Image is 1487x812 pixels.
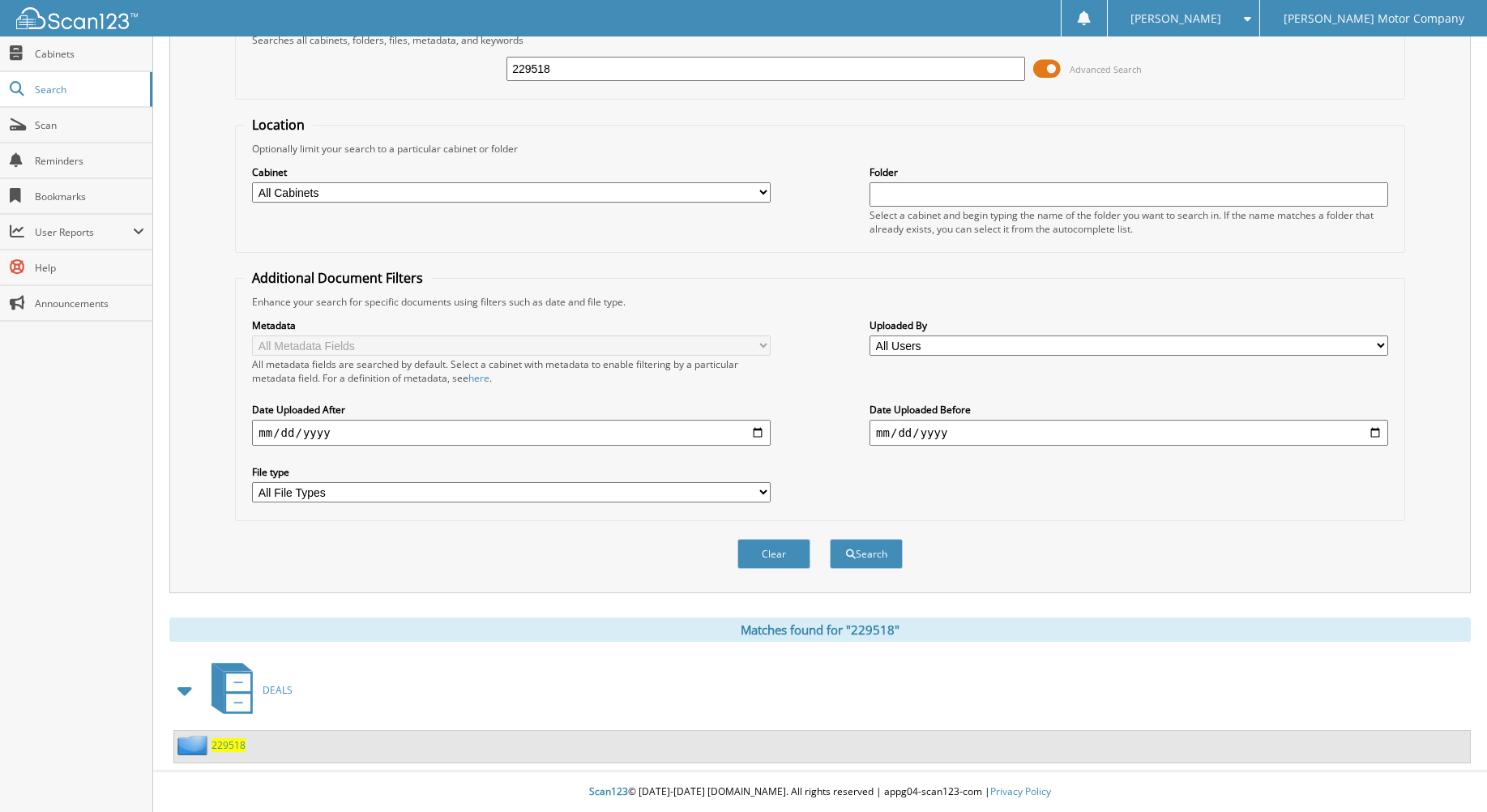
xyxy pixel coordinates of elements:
legend: Additional Document Filters [244,269,431,287]
a: Privacy Policy [990,784,1051,798]
div: Searches all cabinets, folders, files, metadata, and keywords [244,33,1395,47]
div: Enhance your search for specific documents using filters such as date and file type. [244,295,1395,309]
iframe: Chat Widget [1406,734,1487,812]
span: Scan [35,118,144,132]
label: Metadata [252,318,771,332]
span: [PERSON_NAME] Motor Company [1284,14,1464,24]
span: Cabinets [35,47,144,61]
label: Folder [870,165,1388,179]
a: 229518 [212,738,246,752]
img: folder2.png [177,735,212,755]
div: Select a cabinet and begin typing the name of the folder you want to search in. If the name match... [870,208,1388,236]
button: Search [830,539,903,569]
div: Matches found for "229518" [169,618,1471,642]
span: Search [35,83,142,96]
label: Cabinet [252,165,771,179]
span: [PERSON_NAME] [1130,14,1221,24]
input: end [870,420,1388,446]
label: File type [252,465,771,479]
legend: Location [244,116,313,134]
input: start [252,420,771,446]
a: here [468,371,489,385]
button: Clear [737,539,810,569]
img: scan123-logo-white.svg [16,7,138,29]
div: Optionally limit your search to a particular cabinet or folder [244,142,1395,156]
span: Bookmarks [35,190,144,203]
div: All metadata fields are searched by default. Select a cabinet with metadata to enable filtering b... [252,357,771,385]
a: DEALS [202,658,293,722]
span: Advanced Search [1070,63,1142,75]
label: Date Uploaded After [252,403,771,417]
span: Scan123 [589,784,628,798]
span: DEALS [263,683,293,697]
span: Announcements [35,297,144,310]
label: Uploaded By [870,318,1388,332]
span: Help [35,261,144,275]
label: Date Uploaded Before [870,403,1388,417]
div: © [DATE]-[DATE] [DOMAIN_NAME]. All rights reserved | appg04-scan123-com | [153,772,1487,812]
span: Reminders [35,154,144,168]
span: User Reports [35,225,133,239]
